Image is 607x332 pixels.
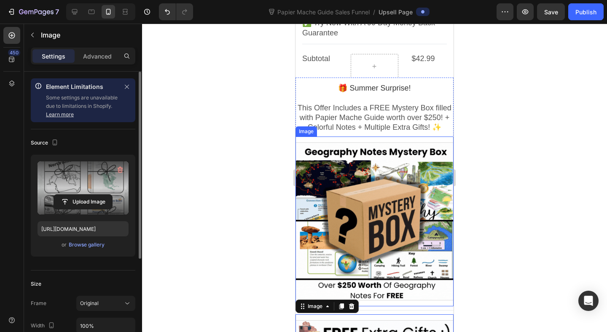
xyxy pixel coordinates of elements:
[38,221,129,236] input: https://example.com/image.jpg
[69,241,105,249] div: Browse gallery
[42,52,65,61] p: Settings
[11,279,29,286] div: Image
[76,296,135,311] button: Original
[62,240,67,250] span: or
[31,280,41,288] div: Size
[2,104,20,111] div: Image
[31,300,46,307] div: Frame
[295,24,454,332] iframe: Design area
[46,82,118,92] p: Element Limitations
[31,137,60,149] div: Source
[537,3,565,20] button: Save
[46,94,118,119] p: Some settings are unavailable due to limitations in Shopify.
[31,320,56,332] div: Width
[373,8,375,16] span: /
[83,52,112,61] p: Advanced
[8,49,20,56] div: 450
[568,3,604,20] button: Publish
[578,291,599,311] div: Open Intercom Messenger
[276,8,371,16] span: Papier Mache Guide Sales Funnel
[7,30,54,40] p: Subtotal
[55,7,59,17] p: 7
[544,8,558,16] span: Save
[46,111,74,118] a: Learn more
[2,80,156,108] span: This Offer Includes a FREE Mystery Box filled with Papier Mache Guide worth over $250! + Colorful...
[379,8,413,16] span: Upsell Page
[41,30,132,40] p: Image
[3,3,63,20] button: 7
[575,8,596,16] div: Publish
[54,194,113,209] button: Upload Image
[68,241,105,249] button: Browse gallery
[80,300,99,306] span: Original
[159,3,193,20] div: Undo/Redo
[116,31,139,39] bdo: $42.99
